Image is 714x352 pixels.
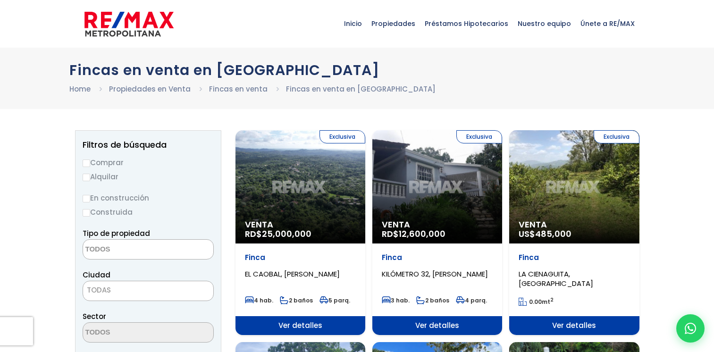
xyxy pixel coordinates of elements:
span: Tipo de propiedad [83,228,150,238]
span: Propiedades [367,9,420,38]
h2: Filtros de búsqueda [83,140,214,150]
label: Construida [83,206,214,218]
span: Préstamos Hipotecarios [420,9,513,38]
span: Ver detalles [235,316,365,335]
span: Inicio [339,9,367,38]
h1: Fincas en venta en [GEOGRAPHIC_DATA] [69,62,645,78]
label: En construcción [83,192,214,204]
span: 3 hab. [382,296,410,304]
span: Ver detalles [509,316,639,335]
span: 4 hab. [245,296,273,304]
span: 5 parq. [319,296,350,304]
span: 4 parq. [456,296,487,304]
span: 25,000,000 [262,228,311,240]
label: Alquilar [83,171,214,183]
span: Exclusiva [456,130,502,143]
p: Finca [382,253,493,262]
span: Venta [519,220,630,229]
span: Ver detalles [372,316,502,335]
span: EL CAOBAL, [PERSON_NAME] [245,269,340,279]
label: Comprar [83,157,214,168]
span: Nuestro equipo [513,9,576,38]
a: Exclusiva Venta US$485,000 Finca LA CIENAGUITA, [GEOGRAPHIC_DATA] 0.00mt2 Ver detalles [509,130,639,335]
input: Comprar [83,159,90,167]
span: RD$ [245,228,311,240]
span: TODAS [83,281,214,301]
a: Fincas en venta [209,84,268,94]
span: 2 baños [280,296,313,304]
span: Exclusiva [319,130,365,143]
span: KILÓMETRO 32, [PERSON_NAME] [382,269,488,279]
span: US$ [519,228,571,240]
span: Únete a RE/MAX [576,9,639,38]
input: En construcción [83,195,90,202]
sup: 2 [550,296,554,303]
span: Ciudad [83,270,110,280]
a: Home [69,84,91,94]
a: Propiedades en Venta [109,84,191,94]
span: 485,000 [535,228,571,240]
span: Sector [83,311,106,321]
span: Venta [382,220,493,229]
span: TODAS [83,284,213,297]
span: RD$ [382,228,445,240]
span: 12,600,000 [399,228,445,240]
span: 2 baños [416,296,449,304]
img: remax-metropolitana-logo [84,10,174,38]
span: 0.00 [529,298,542,306]
a: Exclusiva Venta RD$25,000,000 Finca EL CAOBAL, [PERSON_NAME] 4 hab. 2 baños 5 parq. Ver detalles [235,130,365,335]
textarea: Search [83,240,175,260]
p: Finca [519,253,630,262]
span: mt [519,298,554,306]
span: TODAS [87,285,111,295]
textarea: Search [83,323,175,343]
span: Venta [245,220,356,229]
li: Fincas en venta en [GEOGRAPHIC_DATA] [286,83,436,95]
input: Construida [83,209,90,217]
input: Alquilar [83,174,90,181]
span: LA CIENAGUITA, [GEOGRAPHIC_DATA] [519,269,593,288]
span: Exclusiva [594,130,639,143]
p: Finca [245,253,356,262]
a: Exclusiva Venta RD$12,600,000 Finca KILÓMETRO 32, [PERSON_NAME] 3 hab. 2 baños 4 parq. Ver detalles [372,130,502,335]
